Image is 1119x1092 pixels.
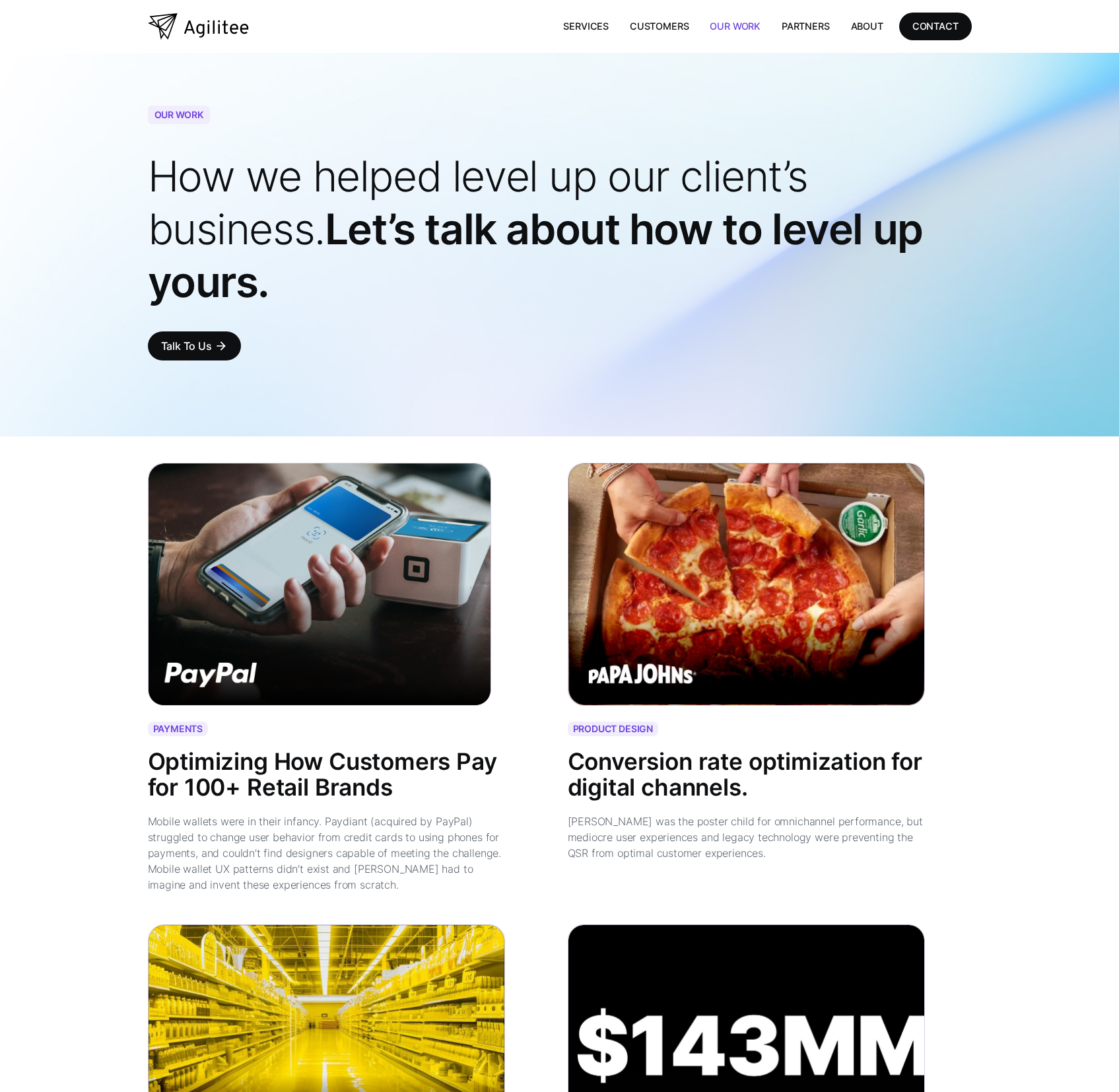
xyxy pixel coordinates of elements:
[148,151,808,254] span: How we helped level up our client’s business.
[148,150,972,308] h1: Let’s talk about how to level up yours.
[568,813,926,861] div: [PERSON_NAME] was the poster child for omnichannel performance, but mediocre user experiences and...
[215,339,228,353] div: arrow_forward
[153,724,203,734] div: PAYMENTS
[840,13,894,40] a: About
[553,13,619,40] a: Services
[619,13,699,40] a: Customers
[573,724,654,734] div: PRODUCT DESIGN
[912,18,959,34] div: CONTACT
[699,13,771,40] a: Our Work
[148,813,506,893] div: Mobile wallets were in their infancy. Paydiant (acquired by PayPal) struggled to change user beha...
[148,106,210,124] div: OUR WORK
[899,13,972,40] a: CONTACT
[148,331,241,360] a: Talk To Usarrow_forward
[148,749,506,800] div: Optimizing How Customers Pay for 100+ Retail Brands
[148,13,249,40] a: home
[771,13,840,40] a: Partners
[568,749,926,800] div: Conversion rate optimization for digital channels.
[161,337,212,355] div: Talk To Us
